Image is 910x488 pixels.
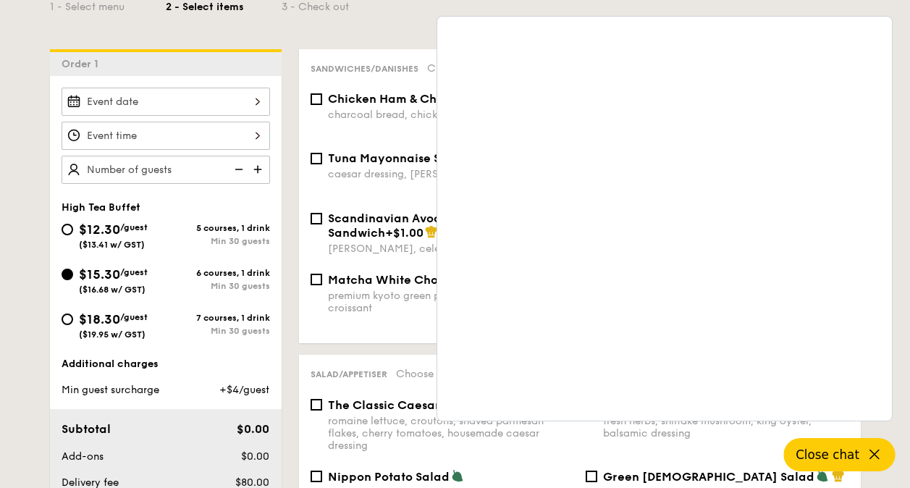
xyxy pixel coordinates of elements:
div: 7 courses, 1 drink [166,313,270,323]
span: Nippon Potato Salad [328,470,450,484]
span: $12.30 [79,222,120,237]
span: $0.00 [241,450,269,463]
img: icon-chef-hat.a58ddaea.svg [425,225,438,238]
span: Tuna Mayonnaise Sandwich [328,151,491,165]
img: icon-vegetarian.fe4039eb.svg [816,469,829,482]
div: charcoal bread, chicken ham, sliced cheese [328,109,574,121]
span: High Tea Buffet [62,201,140,214]
div: fresh herbs, shiitake mushroom, king oyster, balsamic dressing [603,415,849,439]
span: $0.00 [237,422,269,436]
span: Min guest surcharge [62,384,159,396]
input: Matcha White Chocolate Croissantpremium kyoto green powder, white chocolate, croissant [311,274,322,285]
span: Subtotal [62,422,111,436]
input: The Classic Caesar Saladromaine lettuce, croutons, shaved parmesan flakes, cherry tomatoes, house... [311,399,322,411]
span: Choose 6 courses [396,368,507,380]
img: icon-reduce.1d2dbef1.svg [227,156,248,183]
span: $15.30 [79,266,120,282]
span: Add-ons [62,450,104,463]
div: Min 30 guests [166,281,270,291]
input: Tuna Mayonnaise Sandwichcaesar dressing, [PERSON_NAME], italian parsley [311,153,322,164]
div: [PERSON_NAME], celery, red onion, dijon mustard [328,243,574,255]
span: ($19.95 w/ GST) [79,329,146,340]
div: Min 30 guests [166,326,270,336]
div: romaine lettuce, croutons, shaved parmesan flakes, cherry tomatoes, housemade caesar dressing [328,415,574,452]
img: icon-chef-hat.a58ddaea.svg [832,469,845,482]
span: ($13.41 w/ GST) [79,240,145,250]
span: Chicken Ham & Cheese Sandwich [328,92,523,106]
span: Green [DEMOGRAPHIC_DATA] Salad [603,470,814,484]
span: ($16.68 w/ GST) [79,285,146,295]
input: Event time [62,122,270,150]
input: $12.30/guest($13.41 w/ GST)5 courses, 1 drinkMin 30 guests [62,224,73,235]
span: Sandwiches/Danishes [311,64,418,74]
input: Green [DEMOGRAPHIC_DATA] Saladcherry tomato, [PERSON_NAME], feta cheese [586,471,597,482]
input: $18.30/guest($19.95 w/ GST)7 courses, 1 drinkMin 30 guests [62,314,73,325]
span: /guest [120,312,148,322]
div: caesar dressing, [PERSON_NAME], italian parsley [328,168,574,180]
span: The Classic Caesar Salad [328,398,477,412]
span: Scandinavian Avocado Prawn Sandwich [328,211,504,240]
span: /guest [120,222,148,232]
div: Min 30 guests [166,236,270,246]
input: Scandinavian Avocado Prawn Sandwich+$1.00[PERSON_NAME], celery, red onion, dijon mustard [311,213,322,224]
img: icon-add.58712e84.svg [248,156,270,183]
button: Close chat [784,438,896,471]
span: $18.30 [79,311,120,327]
div: 6 courses, 1 drink [166,268,270,278]
div: Additional charges [62,357,270,371]
span: +$1.00 [385,226,424,240]
input: Event date [62,88,270,116]
input: $15.30/guest($16.68 w/ GST)6 courses, 1 drinkMin 30 guests [62,269,73,280]
span: Close chat [796,447,859,462]
div: premium kyoto green powder, white chocolate, croissant [328,290,574,314]
span: Matcha White Chocolate Croissant [328,273,534,287]
span: Choose 6 courses [427,62,539,75]
input: Nippon Potato Saladpremium japanese mayonnaise, golden russet potato [311,471,322,482]
span: Order 1 [62,58,104,70]
span: +$4/guest [219,384,269,396]
span: Salad/Appetiser [311,369,387,379]
div: 5 courses, 1 drink [166,223,270,233]
span: /guest [120,267,148,277]
img: icon-vegetarian.fe4039eb.svg [451,469,464,482]
input: Number of guests [62,156,270,184]
input: Chicken Ham & Cheese Sandwichcharcoal bread, chicken ham, sliced cheese [311,93,322,105]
